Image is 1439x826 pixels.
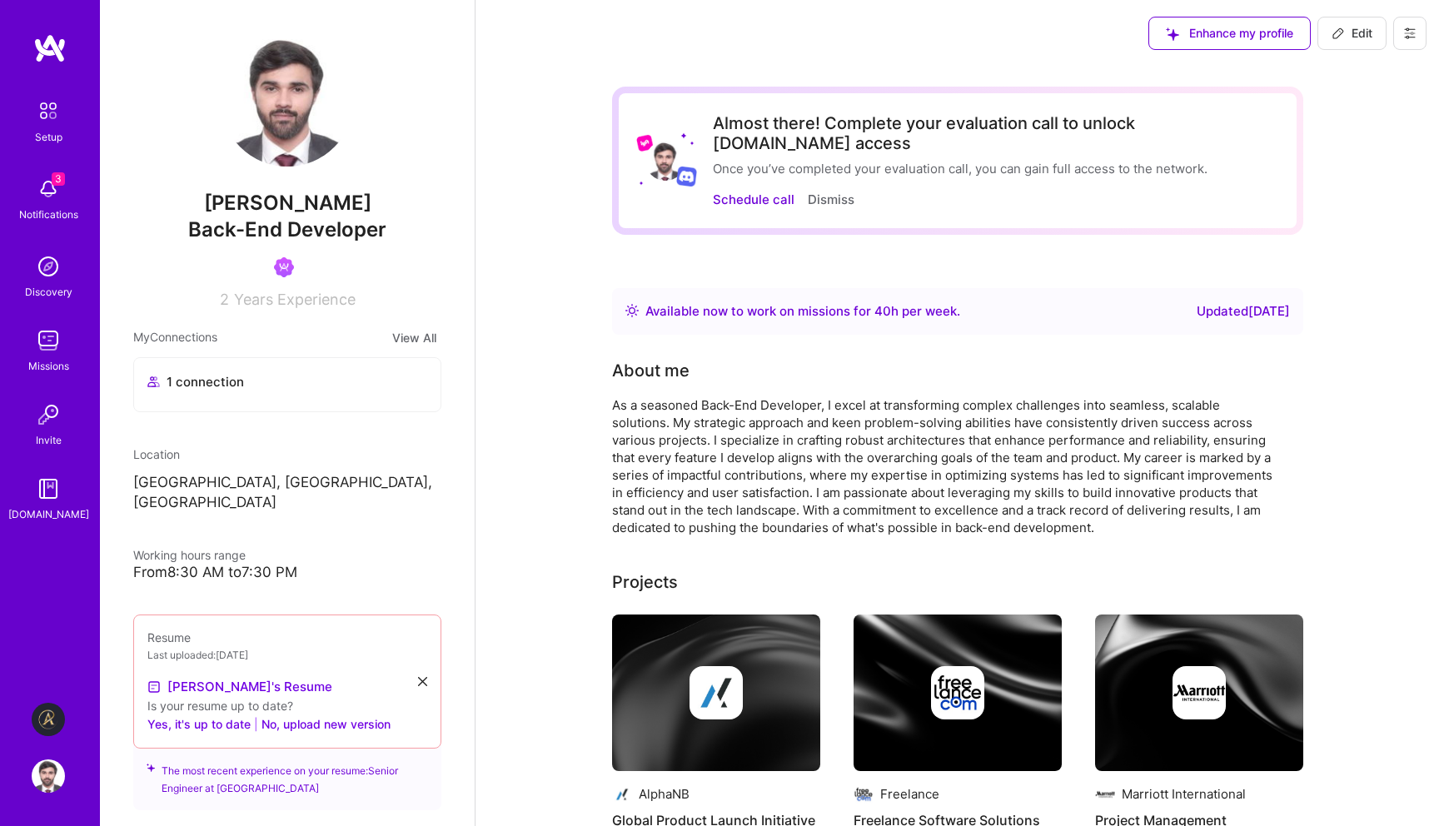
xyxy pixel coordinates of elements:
[676,166,697,187] img: Discord logo
[880,785,939,803] div: Freelance
[931,666,984,719] img: Company logo
[1317,17,1387,50] button: Edit
[854,784,874,804] img: Company logo
[636,134,654,152] img: Lyft logo
[1166,25,1293,42] span: Enhance my profile
[133,739,441,810] div: The most recent experience on your resume: Senior Engineer at [GEOGRAPHIC_DATA]
[36,431,62,449] div: Invite
[32,324,65,357] img: teamwork
[32,759,65,793] img: User Avatar
[254,715,258,733] span: |
[639,785,690,803] div: AlphaNB
[1166,27,1179,41] i: icon SuggestedTeams
[8,505,89,523] div: [DOMAIN_NAME]
[167,373,244,391] span: 1 connection
[147,680,161,694] img: Resume
[690,666,743,719] img: Company logo
[32,703,65,736] img: Aldea: Transforming Behavior Change Through AI-Driven Coaching
[133,445,441,463] div: Location
[407,371,427,391] img: avatar
[31,93,66,128] img: setup
[387,328,441,347] button: View All
[713,191,794,208] button: Schedule call
[27,703,69,736] a: Aldea: Transforming Behavior Change Through AI-Driven Coaching
[1173,666,1226,719] img: Company logo
[221,33,354,167] img: User Avatar
[612,784,632,804] img: Company logo
[612,396,1278,536] div: As a seasoned Back-End Developer, I excel at transforming complex challenges into seamless, scala...
[133,328,217,347] span: My Connections
[1095,784,1115,804] img: Company logo
[1095,615,1303,771] img: cover
[25,283,72,301] div: Discovery
[32,472,65,505] img: guide book
[645,301,960,321] div: Available now to work on missions for h per week .
[1332,25,1372,42] span: Edit
[220,291,229,308] span: 2
[612,570,678,595] div: Projects
[33,33,67,63] img: logo
[625,304,639,317] img: Availability
[874,303,891,319] span: 40
[713,113,1277,153] div: Almost there! Complete your evaluation call to unlock [DOMAIN_NAME] access
[147,697,427,714] div: Is your resume up to date?
[808,191,854,208] button: Dismiss
[147,376,160,388] i: icon Collaborator
[274,257,294,277] img: Been on Mission
[854,615,1062,771] img: cover
[35,128,62,146] div: Setup
[188,217,386,241] span: Back-End Developer
[612,358,690,383] div: About me
[32,398,65,431] img: Invite
[1148,17,1311,50] button: Enhance my profile
[133,473,441,513] p: [GEOGRAPHIC_DATA], [GEOGRAPHIC_DATA], [GEOGRAPHIC_DATA]
[147,630,191,644] span: Resume
[133,548,246,562] span: Working hours range
[1122,785,1246,803] div: Marriott International
[28,357,69,375] div: Missions
[645,141,685,181] img: User Avatar
[133,191,441,216] span: [PERSON_NAME]
[612,615,820,771] img: cover
[27,759,69,793] a: User Avatar
[713,160,1277,177] div: Once you’ve completed your evaluation call, you can gain full access to the network.
[52,172,65,186] span: 3
[418,677,427,686] i: icon Close
[147,714,251,734] button: Yes, it's up to date
[147,646,427,664] div: Last uploaded: [DATE]
[261,714,391,734] button: No, upload new version
[1197,301,1290,321] div: Updated [DATE]
[19,206,78,223] div: Notifications
[32,250,65,283] img: discovery
[133,357,441,412] button: 1 connectionavatar
[147,677,332,697] a: [PERSON_NAME]'s Resume
[147,762,155,774] i: icon SuggestedTeams
[234,291,356,308] span: Years Experience
[32,172,65,206] img: bell
[133,564,441,581] div: From 8:30 AM to 7:30 PM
